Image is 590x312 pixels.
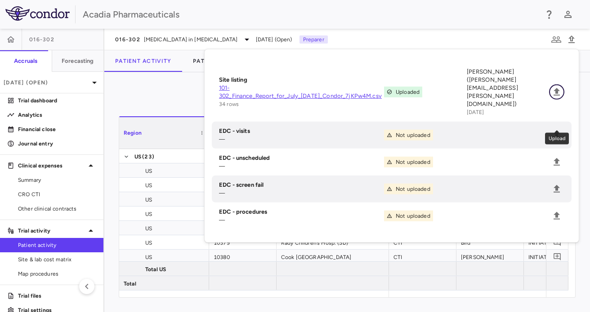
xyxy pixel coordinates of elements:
span: US [145,164,152,178]
button: Add comment [551,236,563,248]
span: 016-302 [29,36,54,43]
span: US [134,149,141,164]
button: Patient Activity [104,50,182,72]
span: 016-302 [115,36,140,43]
span: Upload [549,181,564,197]
div: Upload [545,133,569,145]
span: US [145,178,152,193]
span: Site & lab cost matrix [18,255,96,264]
span: CRO CTI [18,190,96,198]
p: Financial close [18,125,96,133]
span: Other clinical contracts [18,205,96,213]
h6: EDC - visits [219,127,384,135]
span: Uploaded [396,88,420,96]
span: Not uploaded [396,158,430,166]
button: Patient Journey [182,50,260,72]
span: Not uploaded [396,212,430,220]
span: US [145,221,152,236]
h6: Forecasting [62,57,94,65]
span: Not uploaded [396,131,430,139]
button: Add comment [551,250,563,263]
span: Patient activity [18,241,96,249]
div: INITIATED [524,250,569,264]
p: Trial activity [18,227,85,235]
div: 10380 [209,250,277,264]
p: [DATE] (Open) [4,79,89,87]
span: — [219,190,225,196]
span: Summary [18,176,96,184]
h6: EDC - screen fail [219,181,384,189]
p: Trial files [18,292,96,300]
h6: Accruals [14,57,37,65]
p: [PERSON_NAME] ([PERSON_NAME][EMAIL_ADDRESS][PERSON_NAME][DOMAIN_NAME]) [467,68,550,108]
span: — [219,163,225,169]
h6: EDC - unscheduled [219,154,384,162]
span: (23) [142,149,154,164]
div: Acadia Pharmaceuticals [83,8,538,21]
span: Not uploaded [396,185,430,193]
span: Upload [549,84,564,100]
img: logo-full-BYUhSk78.svg [5,6,70,21]
p: Clinical expenses [18,162,85,170]
h6: EDC - procedures [219,208,384,216]
p: Trial dashboard [18,97,96,105]
a: 101-302_Finance_Report_for_July_[DATE]_Condor_7jKPw4M.csv [219,84,384,100]
div: CTI [389,250,456,264]
span: 34 rows [219,101,239,107]
p: Analytics [18,111,96,119]
span: — [219,136,225,142]
span: Map procedures [18,270,96,278]
span: [MEDICAL_DATA] in [MEDICAL_DATA] [144,35,238,44]
svg: Add comment [553,238,562,246]
span: US [145,207,152,221]
h6: Site listing [219,76,384,84]
p: Preparer [299,35,328,44]
span: US [145,236,152,250]
div: [PERSON_NAME] [456,250,524,264]
span: — [219,217,225,223]
p: Journal entry [18,140,96,148]
div: Cook [GEOGRAPHIC_DATA] [277,250,389,264]
span: US [145,250,152,264]
span: US [145,193,152,207]
span: [DATE] [467,109,484,115]
span: Total [124,277,136,291]
span: Total US [145,262,166,277]
span: [DATE] (Open) [256,35,292,44]
span: Upload [549,208,564,224]
svg: Add comment [553,252,562,261]
span: Region [124,130,142,136]
span: Upload [549,154,564,170]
